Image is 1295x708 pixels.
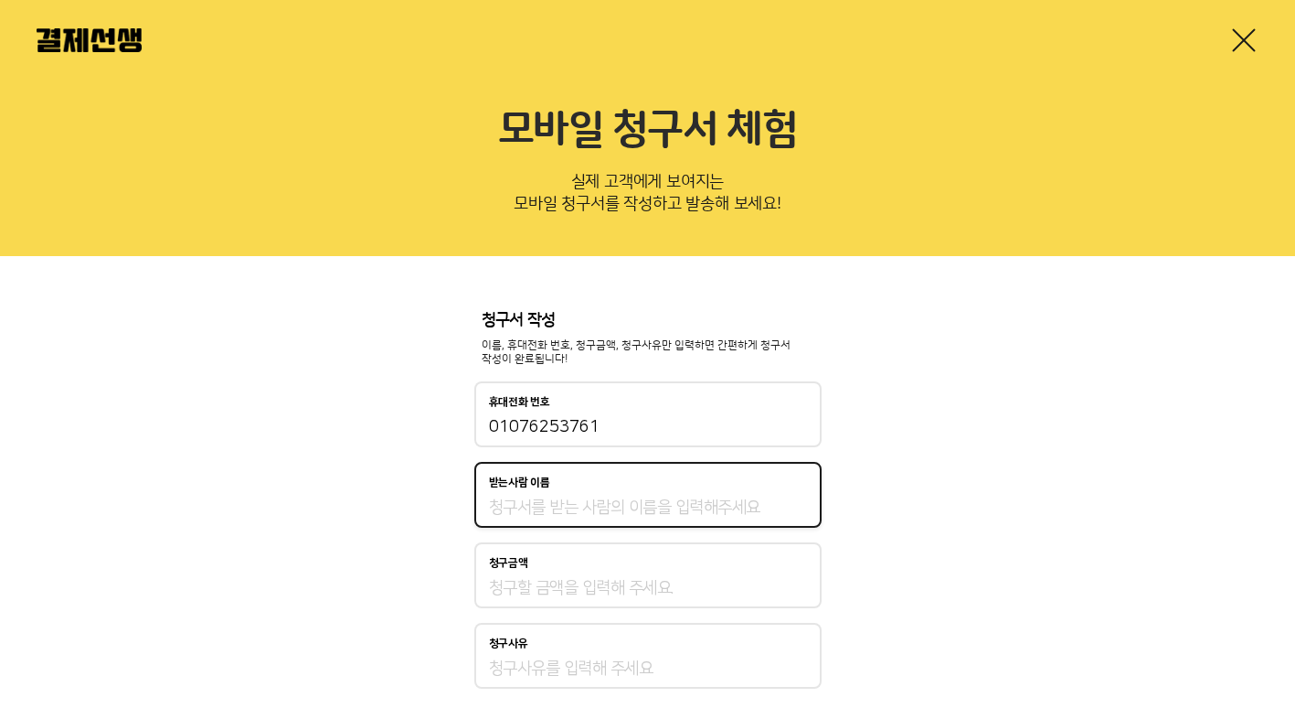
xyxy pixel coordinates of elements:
img: 결제선생 [37,28,142,52]
input: 휴대전화 번호 [489,416,807,438]
p: 실제 고객에게 보여지는 모바일 청구서를 작성하고 발송해 보세요! [37,166,1258,227]
input: 청구사유 [489,658,807,680]
p: 청구금액 [489,557,528,570]
input: 청구금액 [489,577,807,599]
p: 휴대전화 번호 [489,396,550,409]
p: 청구사유 [489,638,528,650]
p: 이름, 휴대전화 번호, 청구금액, 청구사유만 입력하면 간편하게 청구서 작성이 완료됩니다! [482,338,814,368]
h2: 모바일 청구서 체험 [37,106,1258,156]
p: 청구서 작성 [482,311,814,331]
input: 받는사람 이름 [489,497,807,519]
p: 받는사람 이름 [489,477,550,489]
